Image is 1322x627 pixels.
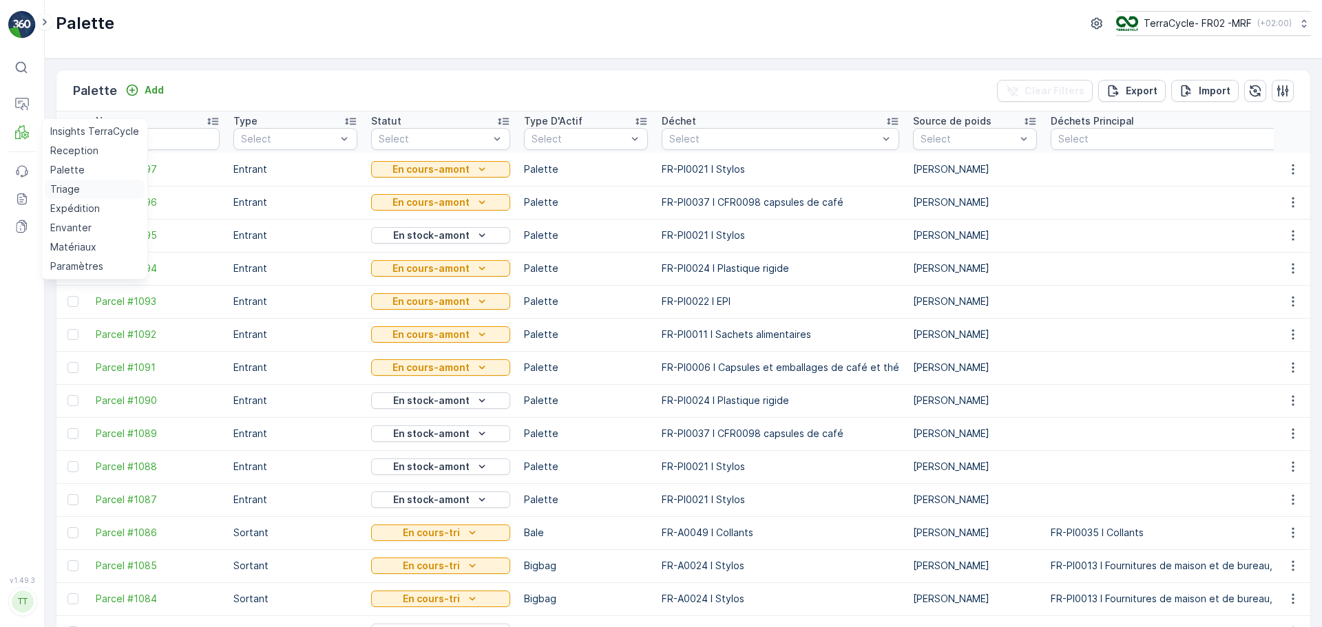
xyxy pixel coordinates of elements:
div: Toggle Row Selected [67,395,78,406]
button: En stock-amont [371,425,510,442]
p: Select [241,132,336,146]
a: Parcel #1089 [96,427,220,440]
td: Entrant [227,186,364,219]
p: Type [233,114,258,128]
td: FR-PI0021 I Stylos [655,483,906,516]
td: Palette [517,483,655,516]
p: En cours-tri [403,526,460,540]
button: En cours-tri [371,557,510,574]
p: En stock-amont [393,493,470,507]
a: Parcel #1085 [96,559,220,573]
td: Entrant [227,384,364,417]
td: FR-A0024 I Stylos [655,549,906,582]
p: En stock-amont [393,460,470,474]
button: En stock-amont [371,458,510,475]
button: En cours-amont [371,293,510,310]
p: Select [532,132,627,146]
button: En cours-amont [371,260,510,277]
a: Parcel #1094 [96,262,220,275]
p: Déchets Principal [1051,114,1134,128]
td: [PERSON_NAME] [906,582,1044,615]
p: Select [379,132,489,146]
td: [PERSON_NAME] [906,516,1044,549]
a: Parcel #1097 [96,162,220,176]
button: En cours-amont [371,326,510,343]
td: Palette [517,450,655,483]
td: [PERSON_NAME] [906,153,1044,186]
p: En stock-amont [393,229,470,242]
td: Sortant [227,549,364,582]
td: [PERSON_NAME] [906,186,1044,219]
div: Toggle Row Selected [67,494,78,505]
div: Toggle Row Selected [67,527,78,538]
td: Sortant [227,516,364,549]
img: logo [8,11,36,39]
td: [PERSON_NAME] [906,252,1044,285]
td: [PERSON_NAME] [906,450,1044,483]
td: FR-A0049 I Collants [655,516,906,549]
td: FR-A0024 I Stylos [655,582,906,615]
div: Toggle Row Selected [67,461,78,472]
p: En cours-amont [392,262,470,275]
p: Nom [96,114,118,128]
div: Toggle Row Selected [67,362,78,373]
p: Déchet [662,114,696,128]
div: Toggle Row Selected [67,428,78,439]
td: [PERSON_NAME] [906,384,1044,417]
div: TT [12,591,34,613]
a: Parcel #1088 [96,460,220,474]
td: Entrant [227,450,364,483]
p: En cours-amont [392,162,470,176]
p: Source de poids [913,114,992,128]
td: Palette [517,285,655,318]
p: En cours-tri [403,559,460,573]
a: Parcel #1092 [96,328,220,341]
p: En cours-amont [392,328,470,341]
td: [PERSON_NAME] [906,318,1044,351]
td: Sortant [227,582,364,615]
td: Palette [517,351,655,384]
span: Parcel #1086 [96,526,220,540]
td: FR-PI0021 I Stylos [655,450,906,483]
a: Parcel #1084 [96,592,220,606]
td: Entrant [227,483,364,516]
td: [PERSON_NAME] [906,549,1044,582]
td: Entrant [227,219,364,252]
a: Parcel #1096 [96,195,220,209]
p: En cours-tri [403,592,460,606]
a: Parcel #1093 [96,295,220,308]
td: Palette [517,186,655,219]
td: FR-PI0037 I CFR0098 capsules de café [655,417,906,450]
td: FR-PI0024 I Plastique rigide [655,384,906,417]
td: Entrant [227,285,364,318]
td: Bigbag [517,582,655,615]
td: Bale [517,516,655,549]
td: Entrant [227,153,364,186]
button: Import [1171,80,1239,102]
p: En cours-amont [392,361,470,374]
p: En stock-amont [393,394,470,407]
td: FR-PI0021 I Stylos [655,153,906,186]
p: Select [669,132,878,146]
p: En stock-amont [393,427,470,440]
td: FR-PI0011 I Sachets alimentaires [655,318,906,351]
div: Toggle Row Selected [67,560,78,571]
td: [PERSON_NAME] [906,219,1044,252]
p: En cours-amont [392,195,470,209]
button: TT [8,587,36,616]
a: Parcel #1095 [96,229,220,242]
p: Palette [73,81,117,100]
a: Parcel #1090 [96,394,220,407]
td: Palette [517,252,655,285]
td: Entrant [227,351,364,384]
button: En stock-amont [371,392,510,409]
button: En stock-amont [371,491,510,508]
td: FR-PI0006 I Capsules et emballages de café et thé [655,351,906,384]
p: Add [145,83,164,97]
